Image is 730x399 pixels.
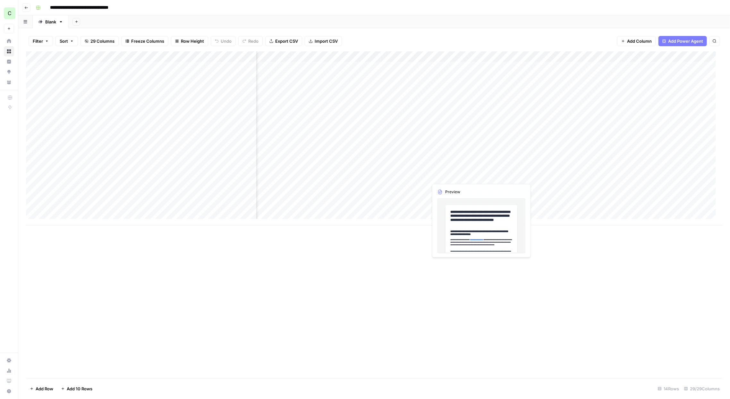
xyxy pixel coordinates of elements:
[26,384,57,394] button: Add Row
[4,77,14,87] a: Your Data
[305,36,342,46] button: Import CSV
[57,384,96,394] button: Add 10 Rows
[627,38,652,44] span: Add Column
[4,376,14,386] a: Learning Hub
[55,36,78,46] button: Sort
[221,38,232,44] span: Undo
[4,355,14,366] a: Settings
[658,36,707,46] button: Add Power Agent
[29,36,53,46] button: Filter
[655,384,682,394] div: 14 Rows
[617,36,656,46] button: Add Column
[315,38,338,44] span: Import CSV
[60,38,68,44] span: Sort
[4,36,14,46] a: Home
[181,38,204,44] span: Row Height
[67,386,92,392] span: Add 10 Rows
[4,56,14,67] a: Insights
[668,38,703,44] span: Add Power Agent
[4,46,14,56] a: Browse
[211,36,236,46] button: Undo
[238,36,263,46] button: Redo
[121,36,168,46] button: Freeze Columns
[8,9,12,17] span: C
[682,384,722,394] div: 29/29 Columns
[81,36,119,46] button: 29 Columns
[36,386,53,392] span: Add Row
[248,38,259,44] span: Redo
[45,19,56,25] div: Blank
[4,386,14,396] button: Help + Support
[33,38,43,44] span: Filter
[131,38,164,44] span: Freeze Columns
[171,36,208,46] button: Row Height
[4,67,14,77] a: Opportunities
[4,366,14,376] a: Usage
[4,5,14,21] button: Workspace: Chris's Workspace
[90,38,115,44] span: 29 Columns
[33,15,69,28] a: Blank
[265,36,302,46] button: Export CSV
[275,38,298,44] span: Export CSV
